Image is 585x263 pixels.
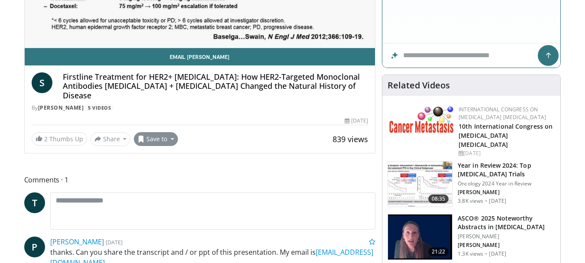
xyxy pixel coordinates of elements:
a: [PERSON_NAME] [38,104,84,111]
div: · [485,250,487,257]
span: 08:35 [428,195,449,203]
h3: Year in Review 2024: Top [MEDICAL_DATA] Trials [458,161,555,179]
a: 5 Videos [85,104,114,111]
p: Oncology 2024 Year in Review [458,180,555,187]
span: 2 [44,135,48,143]
div: By [32,104,368,112]
a: International Congress on [MEDICAL_DATA] [MEDICAL_DATA] [459,106,546,121]
p: [PERSON_NAME] [458,242,555,249]
a: Email [PERSON_NAME] [25,48,375,65]
div: [DATE] [459,149,553,157]
a: 21:22 ASCO® 2025 Noteworthy Abstracts in [MEDICAL_DATA] [PERSON_NAME] [PERSON_NAME] 1.3K views · ... [388,214,555,260]
span: 21:22 [428,247,449,256]
p: [DATE] [489,198,506,205]
a: 2 Thumbs Up [32,132,87,146]
a: P [24,237,45,257]
img: 3d9d22fd-0cff-4266-94b4-85ed3e18f7c3.150x105_q85_crop-smart_upscale.jpg [388,214,452,260]
p: [PERSON_NAME] [458,189,555,196]
h4: Firstline Treatment for HER2+ [MEDICAL_DATA]: How HER2-Targeted Monoclonal Antibodies [MEDICAL_DA... [63,72,368,101]
a: 08:35 Year in Review 2024: Top [MEDICAL_DATA] Trials Oncology 2024 Year in Review [PERSON_NAME] 3... [388,161,555,207]
p: [PERSON_NAME] [458,233,555,240]
p: [DATE] [489,250,506,257]
p: 1.3K views [458,250,483,257]
img: 6ff8bc22-9509-4454-a4f8-ac79dd3b8976.png.150x105_q85_autocrop_double_scale_upscale_version-0.2.png [389,106,454,133]
a: S [32,72,52,93]
img: 2afea796-6ee7-4bc1-b389-bb5393c08b2f.150x105_q85_crop-smart_upscale.jpg [388,162,452,207]
span: Comments 1 [24,174,376,185]
h4: Related Videos [388,80,450,91]
div: · [485,198,487,205]
button: Save to [134,132,178,146]
p: 3.8K views [458,198,483,205]
a: T [24,192,45,213]
input: Question for the AI [382,43,560,68]
a: 10th International Congress on [MEDICAL_DATA] [MEDICAL_DATA] [459,122,553,149]
small: [DATE] [106,238,123,246]
h3: ASCO® 2025 Noteworthy Abstracts in [MEDICAL_DATA] [458,214,555,231]
div: [DATE] [345,117,368,125]
a: [PERSON_NAME] [50,237,104,247]
span: 839 views [333,134,368,144]
button: Share [90,132,131,146]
